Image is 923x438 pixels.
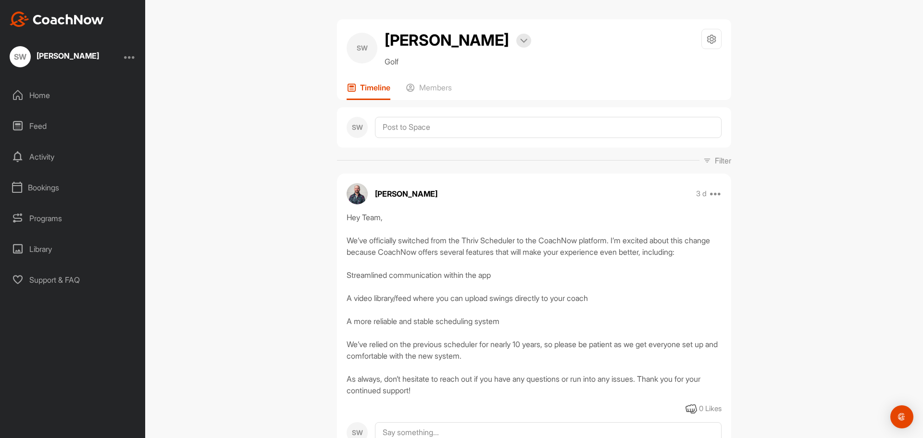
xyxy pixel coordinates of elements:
div: Open Intercom Messenger [890,405,913,428]
div: SW [10,46,31,67]
p: Members [419,83,452,92]
div: Home [5,83,141,107]
img: arrow-down [520,38,527,43]
div: Feed [5,114,141,138]
img: avatar [347,183,368,204]
p: Timeline [360,83,390,92]
div: 0 Likes [699,403,722,414]
div: Library [5,237,141,261]
h2: [PERSON_NAME] [385,29,509,52]
p: 3 d [696,189,707,199]
img: CoachNow [10,12,104,27]
div: Support & FAQ [5,268,141,292]
p: Golf [385,56,531,67]
div: SW [347,117,368,138]
div: Activity [5,145,141,169]
div: Hey Team, We’ve officially switched from the Thriv Scheduler to the CoachNow platform. I’m excite... [347,212,722,396]
div: [PERSON_NAME] [37,52,99,60]
div: Bookings [5,175,141,200]
p: [PERSON_NAME] [375,188,437,200]
div: Programs [5,206,141,230]
div: SW [347,33,377,63]
p: Filter [715,155,731,166]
